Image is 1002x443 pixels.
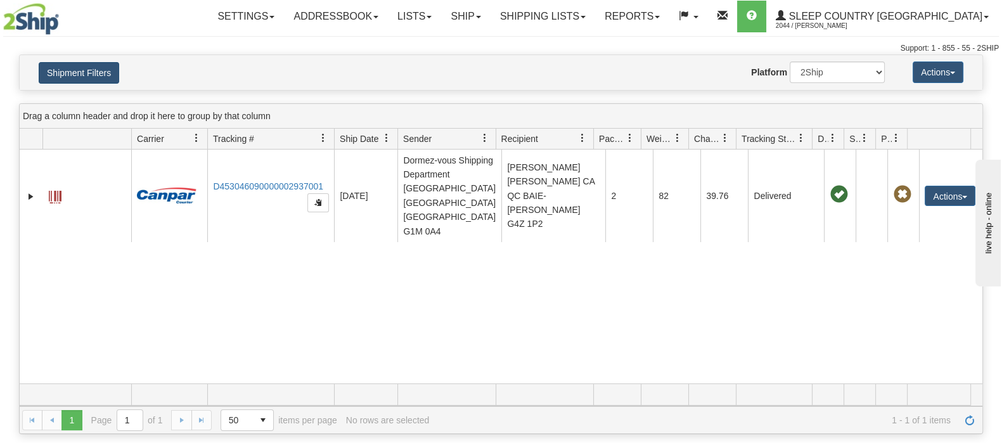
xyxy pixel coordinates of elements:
[605,150,653,242] td: 2
[213,181,323,191] a: D453046090000002937001
[818,132,828,145] span: Delivery Status
[881,132,892,145] span: Pickup Status
[137,132,164,145] span: Carrier
[572,127,593,149] a: Recipient filter column settings
[208,1,284,32] a: Settings
[748,150,824,242] td: Delivered
[213,132,254,145] span: Tracking #
[253,410,273,430] span: select
[595,1,669,32] a: Reports
[20,104,982,129] div: grid grouping header
[776,20,871,32] span: 2044 / [PERSON_NAME]
[388,1,441,32] a: Lists
[91,409,163,431] span: Page of 1
[714,127,736,149] a: Charge filter column settings
[790,127,812,149] a: Tracking Status filter column settings
[229,414,245,427] span: 50
[3,3,59,35] img: logo2044.jpg
[667,127,688,149] a: Weight filter column settings
[334,150,397,242] td: [DATE]
[830,186,847,203] span: On time
[822,127,844,149] a: Delivery Status filter column settings
[501,132,538,145] span: Recipient
[376,127,397,149] a: Ship Date filter column settings
[221,409,274,431] span: Page sizes drop down
[312,127,334,149] a: Tracking # filter column settings
[397,150,501,242] td: Dormez-vous Shipping Department [GEOGRAPHIC_DATA] [GEOGRAPHIC_DATA] [GEOGRAPHIC_DATA] G1M 0A4
[474,127,496,149] a: Sender filter column settings
[3,43,999,54] div: Support: 1 - 855 - 55 - 2SHIP
[441,1,490,32] a: Ship
[973,157,1001,286] iframe: chat widget
[646,132,673,145] span: Weight
[10,11,117,20] div: live help - online
[913,61,963,83] button: Actions
[39,62,119,84] button: Shipment Filters
[403,132,432,145] span: Sender
[786,11,982,22] span: Sleep Country [GEOGRAPHIC_DATA]
[49,185,61,205] a: Label
[61,410,82,430] span: Page 1
[751,66,787,79] label: Platform
[766,1,998,32] a: Sleep Country [GEOGRAPHIC_DATA] 2044 / [PERSON_NAME]
[694,132,721,145] span: Charge
[653,150,700,242] td: 82
[438,415,951,425] span: 1 - 1 of 1 items
[854,127,875,149] a: Shipment Issues filter column settings
[491,1,595,32] a: Shipping lists
[117,410,143,430] input: Page 1
[960,410,980,430] a: Refresh
[700,150,748,242] td: 39.76
[284,1,388,32] a: Addressbook
[346,415,430,425] div: No rows are selected
[307,193,329,212] button: Copy to clipboard
[849,132,860,145] span: Shipment Issues
[619,127,641,149] a: Packages filter column settings
[25,190,37,203] a: Expand
[221,409,337,431] span: items per page
[501,150,605,242] td: [PERSON_NAME] [PERSON_NAME] CA QC BAIE-[PERSON_NAME] G4Z 1P2
[137,188,196,203] img: 14 - Canpar
[340,132,378,145] span: Ship Date
[893,186,911,203] span: Pickup Not Assigned
[742,132,797,145] span: Tracking Status
[599,132,626,145] span: Packages
[885,127,907,149] a: Pickup Status filter column settings
[186,127,207,149] a: Carrier filter column settings
[925,186,975,206] button: Actions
